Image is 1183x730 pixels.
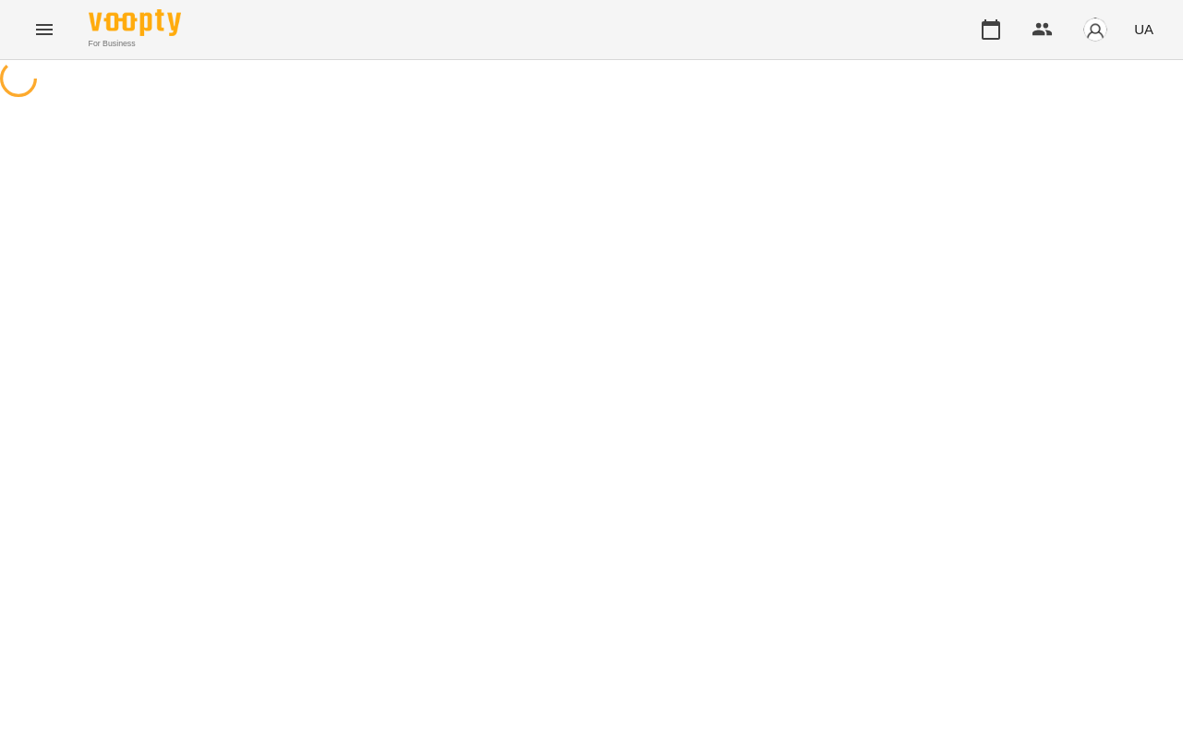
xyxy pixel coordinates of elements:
span: UA [1134,19,1153,39]
img: avatar_s.png [1082,17,1108,43]
button: UA [1127,12,1161,46]
button: Menu [22,7,66,52]
img: Voopty Logo [89,9,181,36]
span: For Business [89,38,181,50]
